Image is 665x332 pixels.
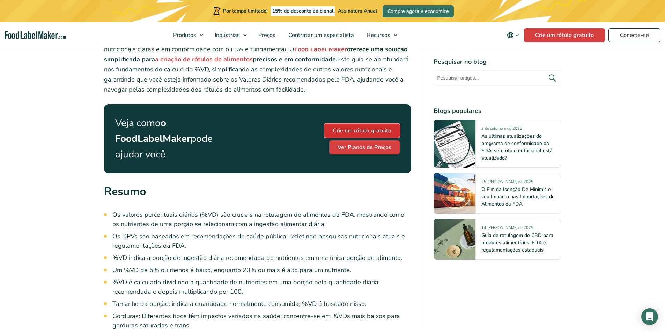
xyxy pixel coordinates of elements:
font: 3 de setembro de 2025 [481,126,522,131]
font: 25 [PERSON_NAME] de 2025 [481,179,533,184]
font: Crie um rótulo gratuito [535,31,594,39]
button: Alterar idioma [502,28,524,42]
input: Pesquisar artigos... [434,71,561,85]
font: Este guia se aprofundará nos fundamentos do cálculo do %VD, simplificando as complexidades de out... [104,55,409,93]
font: Resumo [104,184,146,199]
a: Indústrias [208,22,250,48]
font: Um %VD de 5% ou menos é baixo, enquanto 20% ou mais é alto para um nutriente. [112,266,351,274]
font: Blogs populares [434,107,481,115]
a: Conecte-se [608,28,660,42]
font: Indústrias [215,31,240,39]
font: %VD indica a porção de ingestão diária recomendada de nutrientes em uma única porção de alimento. [112,254,402,262]
font: Conecte-se [620,31,649,39]
font: Ver Planos de Preços [338,144,391,151]
font: Tamanho da porção: indica a quantidade normalmente consumida; %VD é baseado nisso. [112,300,366,308]
font: Preços [258,31,275,39]
font: Gorduras: Diferentes tipos têm impactos variados na saúde; concentre-se em %VDs mais baixos para ... [112,312,400,330]
font: Contratar um especialista [288,31,354,39]
a: Produtos [167,22,207,48]
font: 14 [PERSON_NAME] de 2025 [481,225,533,230]
font: Produtos [173,31,196,39]
font: Veja como [115,116,161,130]
font: 15% de desconto adicional [272,8,333,14]
font: Crie um rótulo gratuito [333,127,391,134]
font: Os valores percentuais diários (%VD) são cruciais na rotulagem de alimentos da FDA, mostrando com... [112,210,404,228]
a: Guia de rotulagem de CBD para produtos alimentícios: FDA e regulamentações estaduais [481,232,553,253]
font: Recursos [367,31,390,39]
a: Crie um rótulo gratuito [324,124,400,138]
a: Página inicial do Food Label Maker [5,31,66,39]
font: Por tempo limitado! [223,8,267,14]
font: Compre agora e economize [387,8,449,15]
font: precisos e em conformidade. [253,55,337,63]
font: Os DPVs são baseados em recomendações de saúde pública, refletindo pesquisas nutricionais atuais ... [112,232,405,250]
a: Contratar um especialista [282,22,359,48]
font: %VD é calculado dividindo a quantidade de nutrientes em uma porção pela quantidade diária recomen... [112,278,378,296]
div: Abra o Intercom Messenger [641,308,658,325]
font: Assinatura Anual [338,8,377,14]
a: Preços [252,22,280,48]
a: Food Label Maker [294,45,347,53]
a: Compre agora e economize [383,5,454,17]
a: a criação de rótulos de alimentos [155,55,253,63]
a: As últimas atualizações do programa de conformidade da FDA: seu rótulo nutricional está atualizado? [481,133,553,161]
a: Recursos [361,22,401,48]
font: pode ajudar você [115,132,213,161]
font: Pesquisar no blog [434,57,487,66]
a: O Fim da Isenção De Minimis e seu Impacto nas Importações de Alimentos da FDA [481,186,555,207]
a: Ver Planos de Preços [329,140,400,154]
a: Crie um rótulo gratuito [524,28,605,42]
